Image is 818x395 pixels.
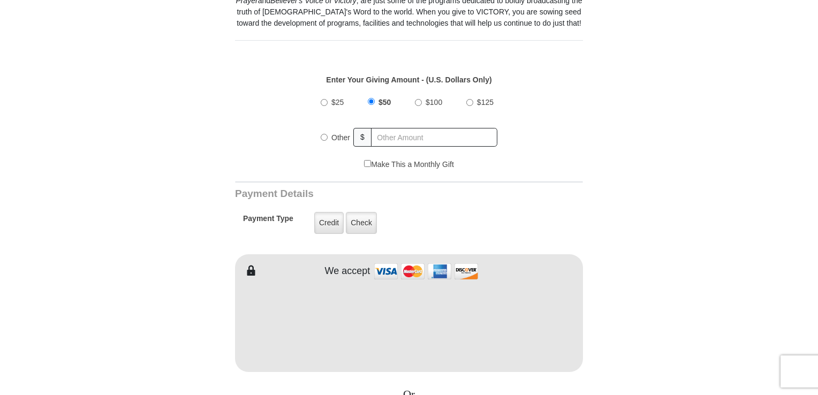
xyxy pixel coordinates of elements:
input: Make This a Monthly Gift [364,160,371,167]
span: $100 [426,98,442,107]
h4: We accept [325,265,370,277]
h5: Payment Type [243,214,293,229]
img: credit cards accepted [373,260,480,283]
strong: Enter Your Giving Amount - (U.S. Dollars Only) [326,75,491,84]
span: $125 [477,98,494,107]
span: $ [353,128,372,147]
h3: Payment Details [235,188,508,200]
label: Check [346,212,377,234]
span: $50 [378,98,391,107]
input: Other Amount [371,128,497,147]
label: Make This a Monthly Gift [364,159,454,170]
label: Credit [314,212,344,234]
span: Other [331,133,350,142]
span: $25 [331,98,344,107]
